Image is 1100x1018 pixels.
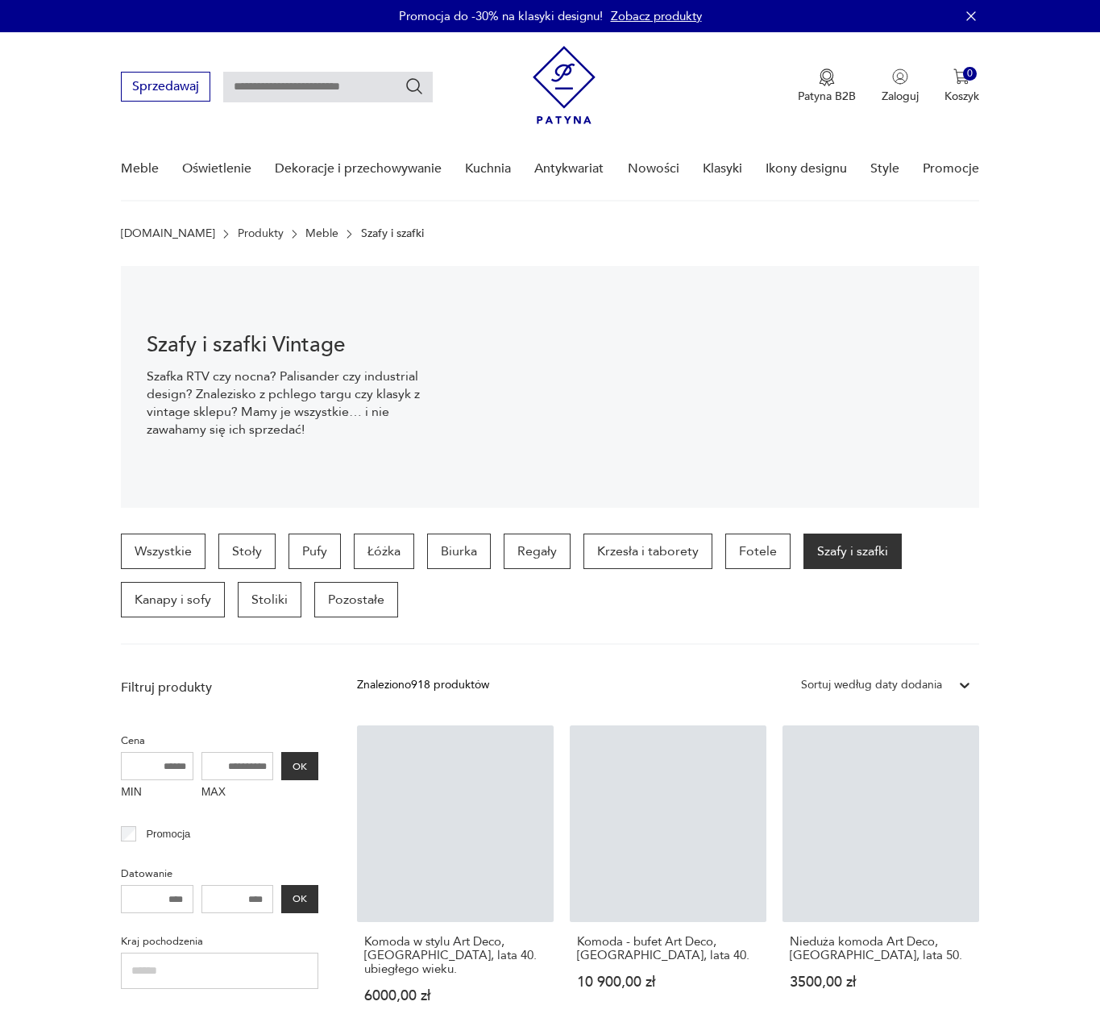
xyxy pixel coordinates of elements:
[628,138,679,200] a: Nowości
[953,69,969,85] img: Ikona koszyka
[238,227,284,240] a: Produkty
[504,534,571,569] a: Regały
[121,679,318,696] p: Filtruj produkty
[798,69,856,104] a: Ikona medaluPatyna B2B
[882,69,919,104] button: Zaloguj
[892,69,908,85] img: Ikonka użytkownika
[801,676,942,694] div: Sortuj według daty dodania
[281,885,318,913] button: OK
[218,534,276,569] a: Stoły
[882,89,919,104] p: Zaloguj
[364,935,546,976] h3: Komoda w stylu Art Deco, [GEOGRAPHIC_DATA], lata 40. ubiegłego wieku.
[583,534,712,569] a: Krzesła i taborety
[201,780,274,806] label: MAX
[288,534,341,569] a: Pufy
[354,534,414,569] a: Łóżka
[357,676,489,694] div: Znaleziono 918 produktów
[399,8,603,24] p: Promocja do -30% na klasyki designu!
[121,72,210,102] button: Sprzedawaj
[427,534,491,569] a: Biurka
[146,825,190,843] p: Promocja
[798,89,856,104] p: Patyna B2B
[944,69,979,104] button: 0Koszyk
[281,752,318,780] button: OK
[611,8,702,24] a: Zobacz produkty
[465,138,511,200] a: Kuchnia
[121,138,159,200] a: Meble
[405,77,424,96] button: Szukaj
[238,582,301,617] a: Stoliki
[803,534,902,569] a: Szafy i szafki
[121,732,318,750] p: Cena
[361,227,424,240] p: Szafy i szafki
[944,89,979,104] p: Koszyk
[121,534,205,569] a: Wszystkie
[533,46,596,124] img: Patyna - sklep z meblami i dekoracjami vintage
[121,582,225,617] a: Kanapy i sofy
[275,138,442,200] a: Dekoracje i przechowywanie
[314,582,398,617] a: Pozostałe
[790,975,972,989] p: 3500,00 zł
[147,368,438,438] p: Szafka RTV czy nocna? Palisander czy industrial design? Znalezisko z pchlego targu czy klasyk z v...
[121,865,318,883] p: Datowanie
[766,138,847,200] a: Ikony designu
[305,227,338,240] a: Meble
[147,335,438,355] h1: Szafy i szafki Vintage
[725,534,791,569] a: Fotele
[703,138,742,200] a: Klasyki
[798,69,856,104] button: Patyna B2B
[121,82,210,93] a: Sprzedawaj
[364,989,546,1003] p: 6000,00 zł
[121,780,193,806] label: MIN
[923,138,979,200] a: Promocje
[577,935,759,962] h3: Komoda - bufet Art Deco, [GEOGRAPHIC_DATA], lata 40.
[963,67,977,81] div: 0
[790,935,972,962] h3: Nieduża komoda Art Deco, [GEOGRAPHIC_DATA], lata 50.
[182,138,251,200] a: Oświetlenie
[121,933,318,950] p: Kraj pochodzenia
[121,227,215,240] a: [DOMAIN_NAME]
[577,975,759,989] p: 10 900,00 zł
[819,69,835,86] img: Ikona medalu
[870,138,899,200] a: Style
[534,138,604,200] a: Antykwariat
